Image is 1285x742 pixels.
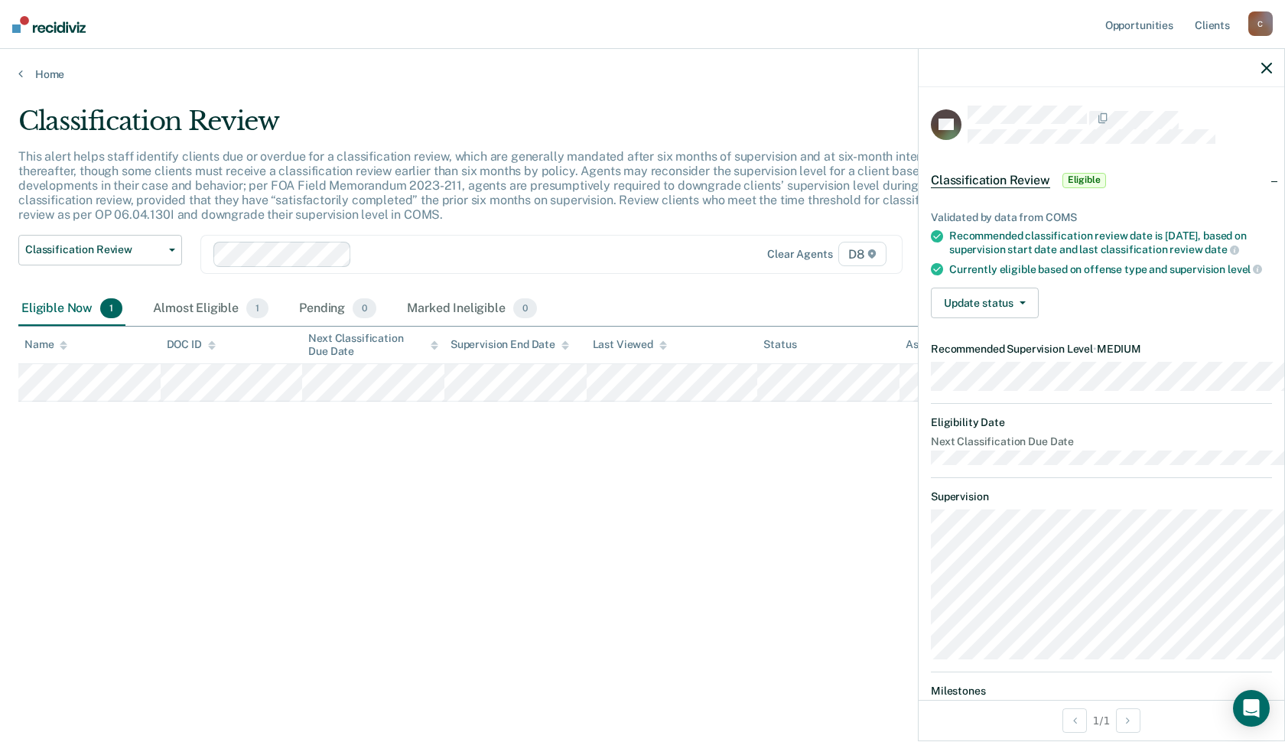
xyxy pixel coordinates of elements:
span: 1 [100,298,122,318]
div: DOC ID [167,338,216,351]
a: Home [18,67,1267,81]
span: 0 [513,298,537,318]
dt: Milestones [931,685,1272,698]
p: This alert helps staff identify clients due or overdue for a classification review, which are gen... [18,149,956,223]
div: Last Viewed [593,338,667,351]
span: • [1093,343,1097,355]
div: Classification ReviewEligible [919,156,1284,205]
span: date [1205,243,1238,255]
div: Validated by data from COMS [931,211,1272,224]
span: level [1228,263,1262,275]
div: Next Classification Due Date [308,332,438,358]
span: 0 [353,298,376,318]
span: D8 [838,242,886,266]
span: Classification Review [25,243,163,256]
div: Name [24,338,67,351]
div: Assigned to [906,338,978,351]
button: Previous Opportunity [1062,708,1087,733]
dt: Eligibility Date [931,416,1272,429]
div: Recommended classification review date is [DATE], based on supervision start date and last classi... [949,229,1272,255]
span: Classification Review [931,173,1050,188]
dt: Supervision [931,490,1272,503]
div: Marked Ineligible [404,292,540,326]
dt: Recommended Supervision Level MEDIUM [931,343,1272,356]
span: 1 [246,298,268,318]
img: Recidiviz [12,16,86,33]
div: Almost Eligible [150,292,272,326]
div: 1 / 1 [919,700,1284,740]
div: Open Intercom Messenger [1233,690,1270,727]
div: Currently eligible based on offense type and supervision [949,262,1272,276]
div: Classification Review [18,106,982,149]
button: Update status [931,288,1039,318]
div: Pending [296,292,379,326]
dt: Next Classification Due Date [931,435,1272,448]
span: Eligible [1062,173,1106,188]
div: Eligible Now [18,292,125,326]
div: Supervision End Date [451,338,569,351]
div: Clear agents [767,248,832,261]
button: Next Opportunity [1116,708,1140,733]
div: Status [763,338,796,351]
div: C [1248,11,1273,36]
